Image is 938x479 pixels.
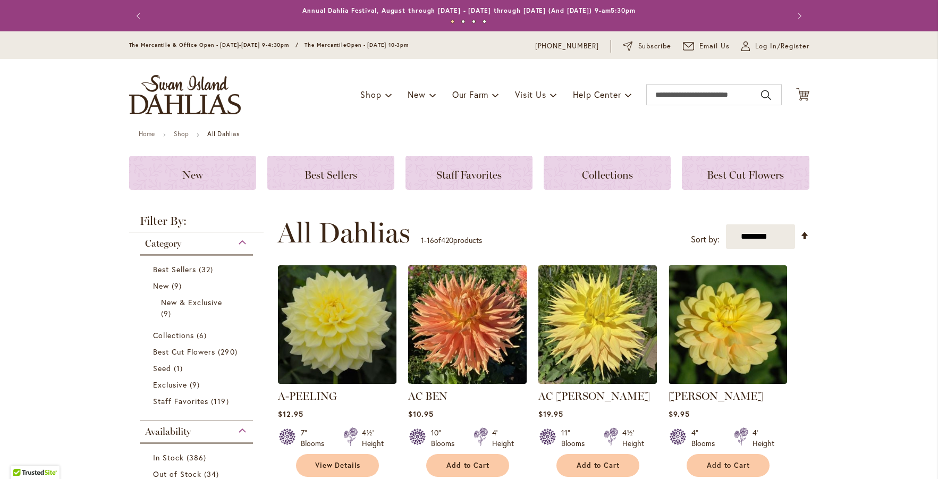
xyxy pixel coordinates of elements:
button: 1 of 4 [451,20,454,23]
span: In Stock [153,452,184,463]
button: 3 of 4 [472,20,476,23]
a: A-PEELING [278,390,337,402]
div: 4' Height [753,427,774,449]
span: The Mercantile & Office Open - [DATE]-[DATE] 9-4:30pm / The Mercantile [129,41,347,48]
a: View Details [296,454,379,477]
img: AC BEN [408,265,527,384]
span: New [182,169,203,181]
span: Visit Us [515,89,546,100]
span: Email Us [699,41,730,52]
span: New & Exclusive [161,297,223,307]
span: Log In/Register [755,41,809,52]
span: Open - [DATE] 10-3pm [347,41,409,48]
span: 290 [218,346,240,357]
button: 2 of 4 [461,20,465,23]
div: 7" Blooms [301,427,331,449]
a: [PHONE_NUMBER] [535,41,599,52]
span: 420 [441,235,453,245]
a: Best Cut Flowers [682,156,809,190]
span: 9 [161,308,174,319]
a: Best Sellers [267,156,394,190]
a: Collections [153,330,243,341]
span: Add to Cart [577,461,620,470]
a: Collections [544,156,671,190]
a: AC BEN [408,376,527,386]
span: Collections [153,330,195,340]
div: 4" Blooms [691,427,721,449]
span: $10.95 [408,409,434,419]
span: Collections [582,169,633,181]
span: Shop [360,89,381,100]
span: 32 [199,264,216,275]
span: $9.95 [669,409,690,419]
span: Category [145,238,181,249]
span: Best Sellers [305,169,357,181]
span: 9 [190,379,202,390]
div: 10" Blooms [431,427,461,449]
button: Next [788,5,809,27]
span: Exclusive [153,380,187,390]
a: Exclusive [153,379,243,390]
a: Best Sellers [153,264,243,275]
a: Best Cut Flowers [153,346,243,357]
button: Previous [129,5,150,27]
a: New &amp; Exclusive [161,297,235,319]
a: Email Us [683,41,730,52]
span: 119 [211,396,231,407]
span: Seed [153,363,171,373]
span: 16 [427,235,434,245]
span: Best Cut Flowers [707,169,784,181]
a: In Stock 386 [153,452,243,463]
button: Add to Cart [556,454,639,477]
a: A-Peeling [278,376,396,386]
span: Help Center [573,89,621,100]
span: New [153,281,169,291]
div: 11" Blooms [561,427,591,449]
a: [PERSON_NAME] [669,390,763,402]
span: $12.95 [278,409,303,419]
span: View Details [315,461,361,470]
a: AC BEN [408,390,447,402]
span: Best Sellers [153,264,197,274]
a: Log In/Register [741,41,809,52]
strong: All Dahlias [207,130,240,138]
span: Add to Cart [707,461,750,470]
a: AHOY MATEY [669,376,787,386]
span: Availability [145,426,191,438]
a: Annual Dahlia Festival, August through [DATE] - [DATE] through [DATE] (And [DATE]) 9-am5:30pm [302,6,636,14]
span: Staff Favorites [153,396,209,406]
a: AC [PERSON_NAME] [538,390,650,402]
a: Home [139,130,155,138]
strong: Filter By: [129,215,264,232]
span: 9 [172,280,184,291]
a: Shop [174,130,189,138]
label: Sort by: [691,230,720,249]
div: 4½' Height [622,427,644,449]
span: All Dahlias [277,217,410,249]
button: Add to Cart [426,454,509,477]
button: Add to Cart [687,454,770,477]
a: Subscribe [623,41,671,52]
img: A-Peeling [278,265,396,384]
a: New [129,156,256,190]
span: 6 [197,330,209,341]
span: Best Cut Flowers [153,347,216,357]
span: Staff Favorites [436,169,502,181]
span: New [408,89,425,100]
img: AHOY MATEY [669,265,787,384]
p: - of products [421,232,482,249]
span: Add to Cart [446,461,490,470]
span: 1 [421,235,424,245]
button: 4 of 4 [483,20,486,23]
span: Our Farm [452,89,488,100]
a: Staff Favorites [405,156,533,190]
span: Out of Stock [153,469,202,479]
span: Subscribe [638,41,672,52]
span: 386 [187,452,209,463]
span: 1 [174,363,185,374]
img: AC Jeri [538,265,657,384]
a: Seed [153,363,243,374]
a: AC Jeri [538,376,657,386]
a: New [153,280,243,291]
div: 4' Height [492,427,514,449]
